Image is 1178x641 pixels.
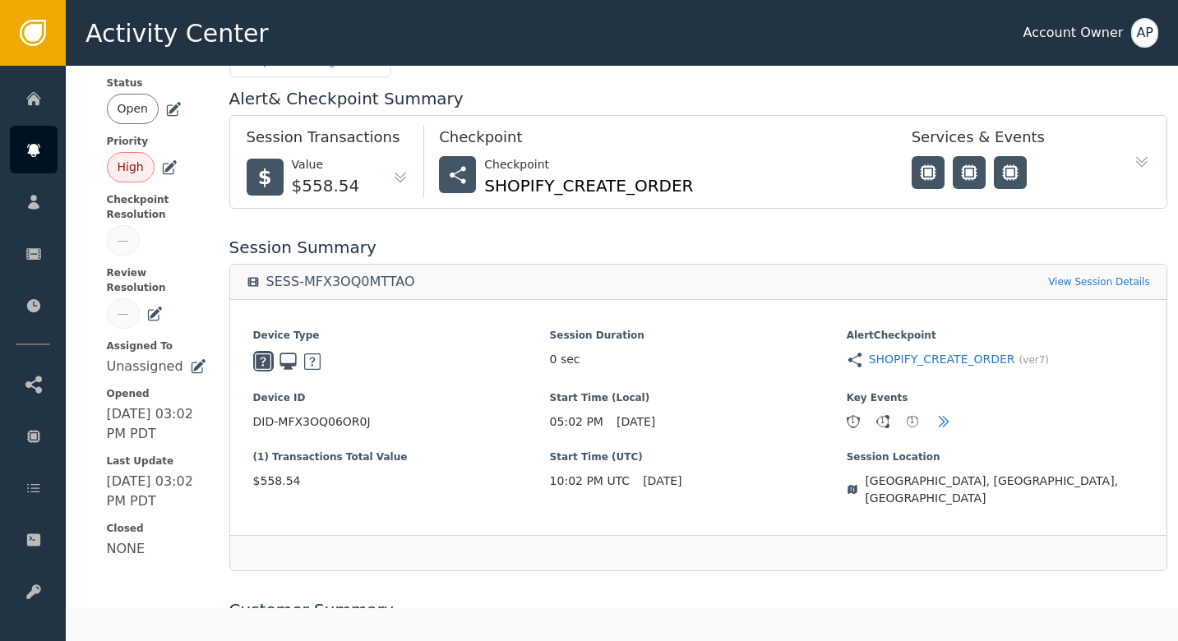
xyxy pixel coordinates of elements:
[107,76,206,90] span: Status
[229,597,1167,622] div: Customer Summary
[107,472,206,511] div: [DATE] 03:02 PM PDT
[118,232,129,249] div: —
[229,235,1167,260] div: Session Summary
[118,305,129,322] div: —
[258,163,272,192] span: $
[439,126,878,156] div: Checkpoint
[107,539,146,559] div: NONE
[484,156,693,173] div: Checkpoint
[907,416,918,427] div: 1
[253,328,550,343] span: Device Type
[550,390,847,405] span: Start Time (Local)
[107,134,206,149] span: Priority
[107,265,206,295] span: Review Resolution
[292,173,360,198] div: $558.54
[247,126,409,156] div: Session Transactions
[550,450,847,464] span: Start Time (UTC)
[877,416,889,427] div: 1
[643,473,681,490] span: [DATE]
[107,521,206,536] span: Closed
[118,159,144,176] div: High
[912,126,1109,156] div: Services & Events
[1131,18,1158,48] button: AP
[266,274,415,290] div: SESS-MFX3OQ0MTTAO
[1048,274,1150,289] a: View Session Details
[85,15,269,52] span: Activity Center
[229,86,1167,111] div: Alert & Checkpoint Summary
[869,351,1015,368] a: SHOPIFY_CREATE_ORDER
[1023,23,1123,43] div: Account Owner
[865,473,1143,507] span: [GEOGRAPHIC_DATA], [GEOGRAPHIC_DATA], [GEOGRAPHIC_DATA]
[848,416,859,427] div: 1
[550,473,631,490] span: 10:02 PM UTC
[253,413,550,431] span: DID-MFX3OQ06OR0J
[847,328,1143,343] span: Alert Checkpoint
[107,386,206,401] span: Opened
[1019,353,1049,367] span: (ver 7 )
[107,454,206,468] span: Last Update
[118,100,148,118] div: Open
[253,450,550,464] span: (1) Transactions Total Value
[550,328,847,343] span: Session Duration
[484,173,693,198] div: SHOPIFY_CREATE_ORDER
[253,473,550,490] span: $558.54
[107,192,206,222] span: Checkpoint Resolution
[107,404,206,444] div: [DATE] 03:02 PM PDT
[847,390,1143,405] span: Key Events
[107,339,206,353] span: Assigned To
[292,156,360,173] div: Value
[847,450,1143,464] span: Session Location
[107,357,183,376] div: Unassigned
[253,390,550,405] span: Device ID
[550,413,603,431] span: 05:02 PM
[550,351,580,368] span: 0 sec
[617,413,655,431] span: [DATE]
